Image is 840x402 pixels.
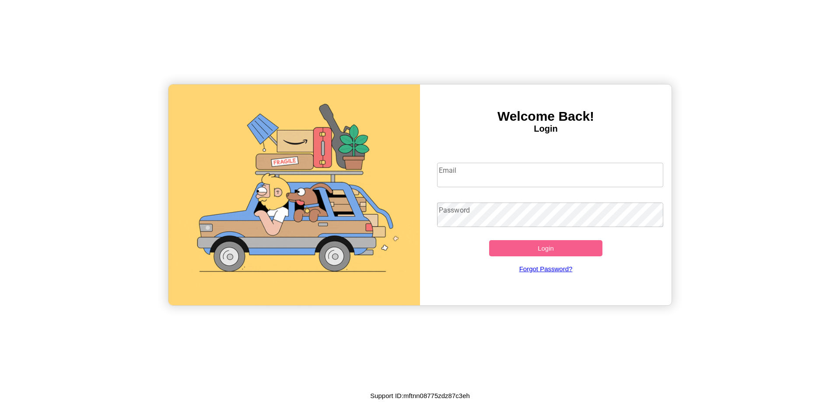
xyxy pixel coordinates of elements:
[168,84,420,305] img: gif
[433,256,659,281] a: Forgot Password?
[420,124,672,134] h4: Login
[370,390,470,402] p: Support ID: mftnn08775zdz87c3eh
[489,240,602,256] button: Login
[420,109,672,124] h3: Welcome Back!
